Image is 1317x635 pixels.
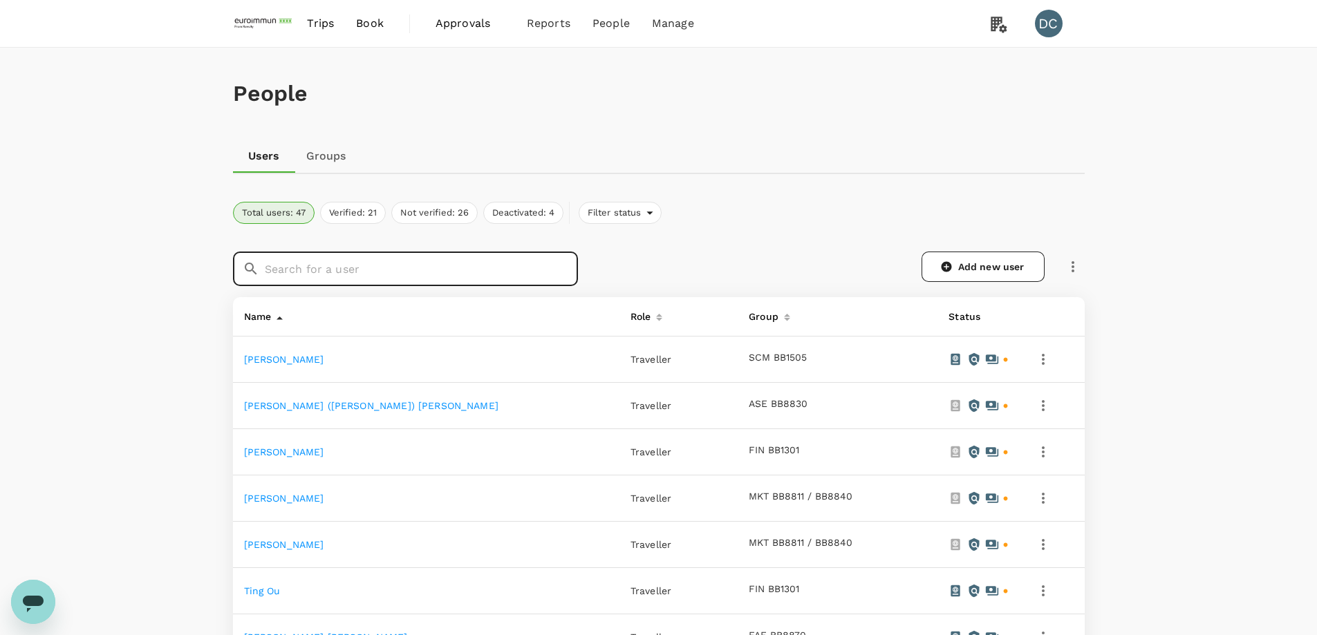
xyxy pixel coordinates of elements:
div: Group [743,303,778,325]
iframe: Button to launch messaging window [11,580,55,624]
a: Groups [295,140,357,173]
button: FIN BB1301 [749,445,799,456]
div: Filter status [579,202,662,224]
button: FIN BB1301 [749,584,799,595]
button: Total users: 47 [233,202,315,224]
span: Traveller [631,539,671,550]
span: Book [356,15,384,32]
input: Search for a user [265,252,578,286]
button: Not verified: 26 [391,202,478,224]
th: Status [937,297,1020,337]
img: EUROIMMUN (South East Asia) Pte. Ltd. [233,8,297,39]
span: Reports [527,15,570,32]
button: MKT BB8811 / BB8840 [749,538,852,549]
a: [PERSON_NAME] ([PERSON_NAME]) [PERSON_NAME] [244,400,498,411]
div: Role [625,303,651,325]
span: Trips [307,15,334,32]
span: Approvals [436,15,505,32]
button: ASE BB8830 [749,399,807,410]
a: [PERSON_NAME] [244,446,324,457]
a: Ting Ou [244,585,281,596]
div: DC [1035,10,1063,37]
h1: People [233,81,1085,106]
a: Users [233,140,295,173]
a: [PERSON_NAME] [244,354,324,365]
a: [PERSON_NAME] [244,539,324,550]
button: MKT BB8811 / BB8840 [749,491,852,502]
div: Name [239,303,272,325]
span: Traveller [631,446,671,457]
span: People [592,15,630,32]
a: Add new user [922,252,1045,282]
button: Verified: 21 [320,202,386,224]
span: Filter status [579,207,647,220]
span: Manage [652,15,694,32]
button: SCM BB1505 [749,352,807,363]
span: Traveller [631,585,671,596]
button: Deactivated: 4 [483,202,563,224]
a: [PERSON_NAME] [244,493,324,504]
span: Traveller [631,400,671,411]
span: Traveller [631,493,671,504]
span: Traveller [631,354,671,365]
